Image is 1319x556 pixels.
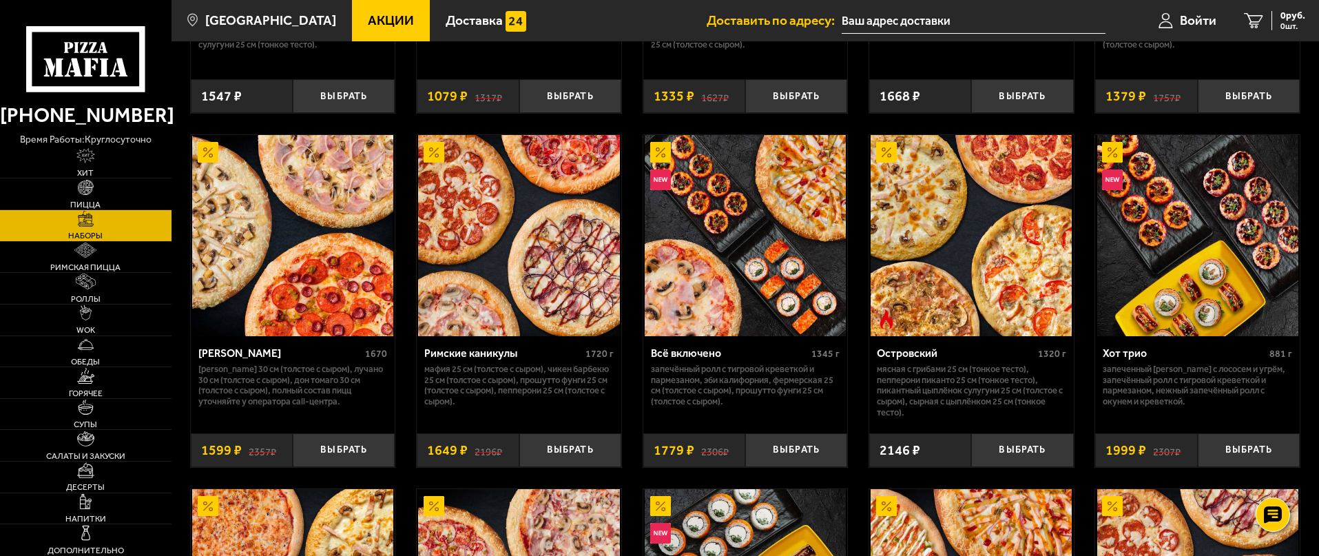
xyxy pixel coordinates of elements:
p: Запеченный [PERSON_NAME] с лососем и угрём, Запечённый ролл с тигровой креветкой и пармезаном, Не... [1103,364,1292,408]
span: Напитки [65,515,106,523]
img: Новинка [650,523,671,544]
span: 0 руб. [1280,11,1305,21]
a: АкционныйРимские каникулы [417,135,621,336]
span: Римская пицца [50,263,121,271]
s: 1627 ₽ [701,90,729,103]
span: 1335 ₽ [654,90,694,103]
s: 2307 ₽ [1153,444,1181,457]
img: Акционный [876,496,897,517]
span: 1720 г [585,348,614,360]
span: [GEOGRAPHIC_DATA] [205,14,336,27]
img: Римские каникулы [418,135,619,336]
span: Доставка [446,14,503,27]
span: 1649 ₽ [427,444,468,457]
img: Островский [871,135,1072,336]
span: 1999 ₽ [1105,444,1146,457]
div: Всё включено [651,347,809,360]
span: Обеды [71,358,100,366]
button: Выбрать [293,79,395,113]
span: 2146 ₽ [880,444,920,457]
img: Новинка [650,169,671,190]
span: 1345 г [811,348,840,360]
p: Мясная с грибами 25 см (тонкое тесто), Пепперони Пиканто 25 см (тонкое тесто), Пикантный цыплёнок... [877,364,1066,419]
img: Акционный [1102,496,1123,517]
s: 1317 ₽ [475,90,502,103]
img: Острое блюдо [876,309,897,330]
img: 15daf4d41897b9f0e9f617042186c801.svg [506,11,526,32]
button: Выбрать [971,79,1073,113]
span: Наборы [68,231,103,240]
button: Выбрать [1198,433,1300,467]
img: Акционный [424,496,444,517]
img: Всё включено [645,135,846,336]
span: Войти [1180,14,1216,27]
span: Хит [77,169,94,177]
a: АкционныйХет Трик [191,135,395,336]
p: Запечённый ролл с тигровой креветкой и пармезаном, Эби Калифорния, Фермерская 25 см (толстое с сы... [651,364,840,408]
a: АкционныйОстрое блюдоОстровский [869,135,1074,336]
a: АкционныйНовинкаХот трио [1095,135,1300,336]
span: Горячее [69,389,103,398]
button: Выбрать [519,433,621,467]
p: [PERSON_NAME] 30 см (толстое с сыром), Лучано 30 см (толстое с сыром), Дон Томаго 30 см (толстое ... [198,364,388,408]
img: Акционный [198,496,218,517]
img: Акционный [650,496,671,517]
div: Римские каникулы [424,347,582,360]
img: Акционный [650,142,671,163]
s: 2306 ₽ [701,444,729,457]
span: 1779 ₽ [654,444,694,457]
span: Роллы [71,295,101,303]
s: 2196 ₽ [475,444,502,457]
input: Ваш адрес доставки [842,8,1105,34]
img: Хот трио [1097,135,1298,336]
div: Островский [877,347,1035,360]
img: Акционный [424,142,444,163]
div: [PERSON_NAME] [198,347,362,360]
span: Доставить по адресу: [707,14,842,27]
span: 1320 г [1038,348,1066,360]
span: 881 г [1269,348,1292,360]
p: Мафия 25 см (толстое с сыром), Чикен Барбекю 25 см (толстое с сыром), Прошутто Фунги 25 см (толст... [424,364,614,408]
a: АкционныйНовинкаВсё включено [643,135,848,336]
span: 0 шт. [1280,22,1305,30]
span: 1079 ₽ [427,90,468,103]
img: Новинка [1102,169,1123,190]
span: Десерты [66,483,105,491]
img: Хет Трик [192,135,393,336]
div: Хот трио [1103,347,1266,360]
s: 2357 ₽ [249,444,276,457]
s: 1757 ₽ [1153,90,1181,103]
span: WOK [76,326,95,334]
img: Акционный [1102,142,1123,163]
span: Супы [74,420,97,429]
button: Выбрать [745,433,847,467]
span: Акции [368,14,414,27]
span: Салаты и закуски [46,452,125,460]
button: Выбрать [519,79,621,113]
button: Выбрать [293,433,395,467]
button: Выбрать [1198,79,1300,113]
span: 1379 ₽ [1105,90,1146,103]
img: Акционный [876,142,897,163]
span: Дополнительно [48,546,124,555]
img: Акционный [198,142,218,163]
button: Выбрать [971,433,1073,467]
span: 1599 ₽ [201,444,242,457]
button: Выбрать [745,79,847,113]
span: 1670 [365,348,387,360]
span: Пицца [70,200,101,209]
span: 1668 ₽ [880,90,920,103]
span: 1547 ₽ [201,90,242,103]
